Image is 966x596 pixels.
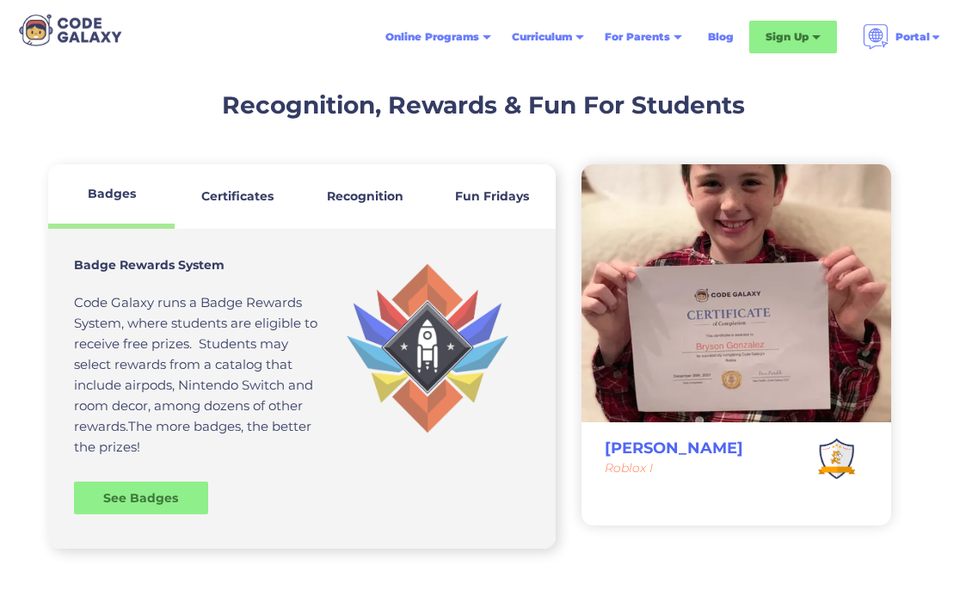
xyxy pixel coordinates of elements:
div: For Parents [594,22,692,52]
a: Blog [698,22,744,52]
div: Online Programs [385,28,479,46]
div: Curriculum [512,28,572,46]
div: Sign Up [749,21,837,53]
strong: Fun Fridays [455,188,529,204]
div: Sign Up [766,28,809,46]
p: Code Galaxy runs a Badge Rewards System, where students are eligible to receive free prizes. Stud... [74,292,325,458]
div: Portal [852,17,952,57]
div: Curriculum [501,22,594,52]
h4: Badge Rewards System [74,255,325,275]
div: Roblox I [605,459,743,476]
div: 6 of 7 [581,164,891,525]
strong: Certificates [201,188,274,204]
div: carousel [581,164,891,525]
div: [PERSON_NAME] [605,439,743,458]
div: See Badges [74,489,208,507]
strong: Recognition [327,188,403,204]
div: Portal [895,28,930,46]
div: For Parents [605,28,670,46]
div: Online Programs [375,22,501,52]
a: See Badges [74,482,208,515]
strong: Badges [88,186,136,201]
